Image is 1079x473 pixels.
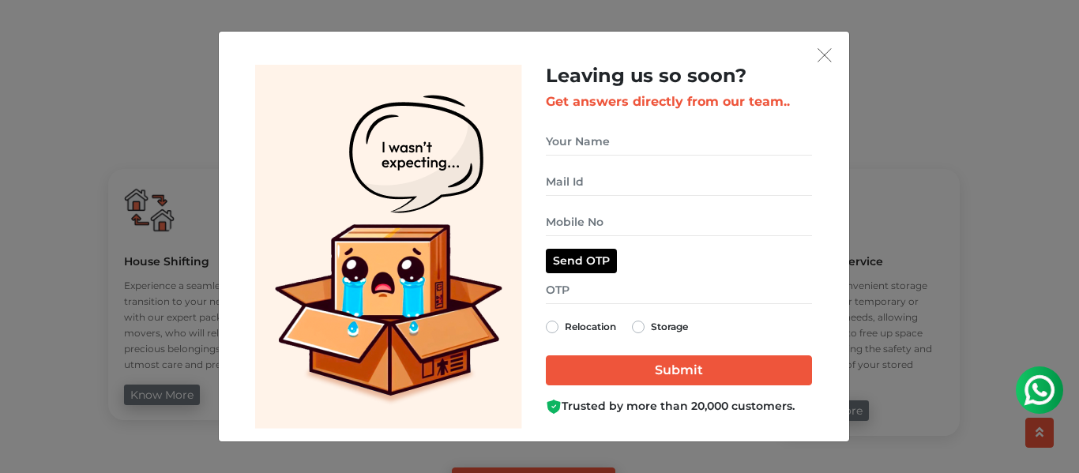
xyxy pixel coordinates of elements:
h3: Get answers directly from our team.. [546,94,812,109]
img: exit [818,48,832,62]
input: OTP [546,276,812,304]
label: Relocation [565,317,616,336]
img: Lead Welcome Image [255,65,522,429]
img: whatsapp-icon.svg [16,16,47,47]
h2: Leaving us so soon? [546,65,812,88]
input: Mobile No [546,208,812,236]
label: Storage [651,317,688,336]
button: Send OTP [546,249,617,273]
img: Boxigo Customer Shield [546,399,562,415]
div: Trusted by more than 20,000 customers. [546,398,812,415]
input: Submit [546,355,812,385]
input: Your Name [546,128,812,156]
input: Mail Id [546,168,812,196]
